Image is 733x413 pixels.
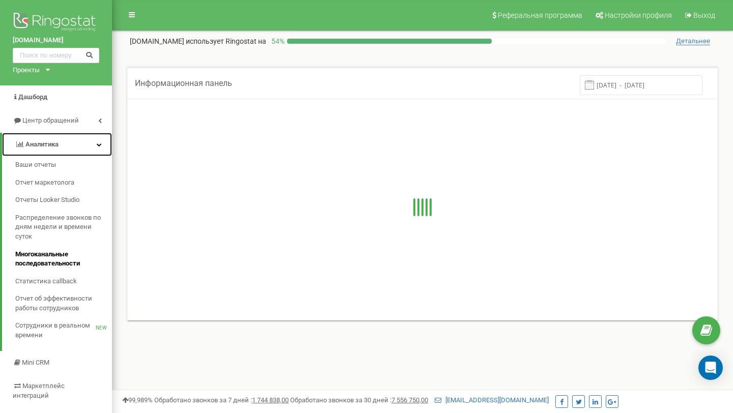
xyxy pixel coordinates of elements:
span: Отчет маркетолога [15,178,74,188]
span: Информационная панель [135,78,232,88]
span: Центр обращений [22,116,79,124]
span: Mini CRM [22,359,49,366]
span: использует Ringostat на [186,37,266,45]
span: Многоканальные последовательности [15,250,107,269]
u: 7 556 750,00 [391,396,428,404]
a: Распределение звонков по дням недели и времени суток [15,209,112,246]
span: Статистика callback [15,277,77,286]
span: Отчеты Looker Studio [15,195,79,205]
span: Отчет об эффективности работы сотрудников [15,294,107,313]
a: Отчеты Looker Studio [15,191,112,209]
span: Сотрудники в реальном времени [15,321,96,340]
u: 1 744 838,00 [252,396,289,404]
span: Реферальная программа [498,11,582,19]
span: Выход [693,11,715,19]
span: Ваши отчеты [15,160,56,170]
img: Ringostat logo [13,10,99,36]
a: Отчет маркетолога [15,174,112,192]
div: Open Intercom Messenger [698,356,723,380]
span: Аналитика [25,140,59,148]
p: [DOMAIN_NAME] [130,36,266,46]
span: Дашборд [18,93,47,101]
a: [DOMAIN_NAME] [13,36,99,45]
a: Многоканальные последовательности [15,246,112,273]
a: Статистика callback [15,273,112,290]
span: 99,989% [122,396,153,404]
span: Распределение звонков по дням недели и времени суток [15,213,107,242]
span: Настройки профиля [605,11,672,19]
span: Маркетплейс интеграций [13,382,65,399]
div: Проекты [13,66,40,75]
span: Обработано звонков за 7 дней : [154,396,289,404]
a: [EMAIL_ADDRESS][DOMAIN_NAME] [435,396,549,404]
span: Детальнее [676,37,710,45]
input: Поиск по номеру [13,48,99,63]
a: Ваши отчеты [15,156,112,174]
a: Отчет об эффективности работы сотрудников [15,290,112,317]
a: Сотрудники в реальном времениNEW [15,317,112,344]
p: 54 % [266,36,287,46]
a: Аналитика [2,133,112,157]
span: Обработано звонков за 30 дней : [290,396,428,404]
